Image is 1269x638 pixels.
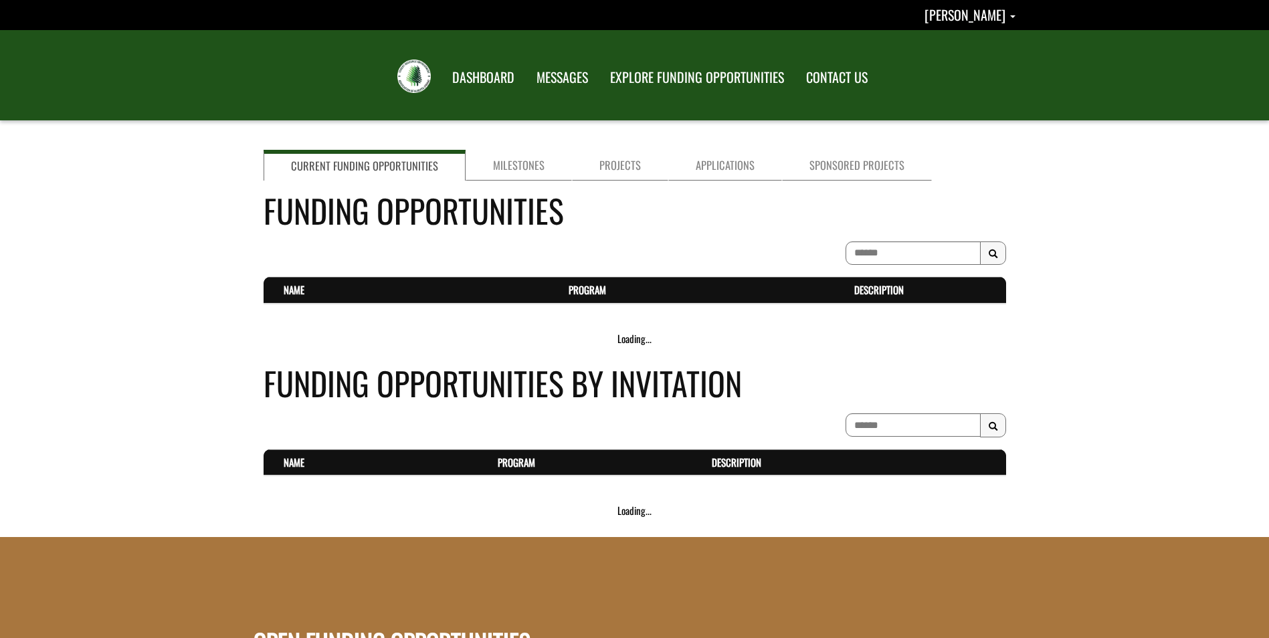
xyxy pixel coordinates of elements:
[284,455,304,469] a: Name
[466,150,572,181] a: Milestones
[569,282,606,297] a: Program
[264,187,1006,234] h4: Funding Opportunities
[846,413,981,437] input: To search on partial text, use the asterisk (*) wildcard character.
[977,449,1006,475] th: Actions
[796,61,878,94] a: CONTACT US
[924,5,1015,25] a: Sue Welke
[264,332,1006,346] div: Loading...
[526,61,598,94] a: MESSAGES
[668,150,782,181] a: Applications
[572,150,668,181] a: Projects
[264,504,1006,518] div: Loading...
[600,61,794,94] a: EXPLORE FUNDING OPPORTUNITIES
[284,282,304,297] a: Name
[846,241,981,265] input: To search on partial text, use the asterisk (*) wildcard character.
[442,61,524,94] a: DASHBOARD
[440,57,878,94] nav: Main Navigation
[498,455,535,469] a: Program
[980,241,1006,265] button: Search Results
[782,150,932,181] a: Sponsored Projects
[264,150,466,181] a: Current Funding Opportunities
[854,282,904,297] a: Description
[264,359,1006,407] h4: Funding Opportunities By Invitation
[712,455,761,469] a: Description
[924,5,1005,25] span: [PERSON_NAME]
[980,413,1006,437] button: Search Results
[397,60,431,93] img: FRIAA Submissions Portal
